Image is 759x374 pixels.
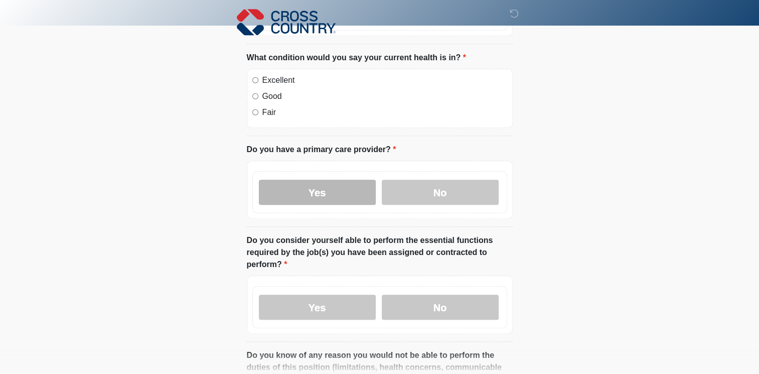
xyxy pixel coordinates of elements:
[262,74,507,86] label: Excellent
[262,106,507,118] label: Fair
[237,8,336,37] img: Cross Country Logo
[259,295,376,320] label: Yes
[247,52,466,64] label: What condition would you say your current health is in?
[247,144,396,156] label: Do you have a primary care provider?
[247,234,513,271] label: Do you consider yourself able to perform the essential functions required by the job(s) you have ...
[262,90,507,102] label: Good
[382,180,499,205] label: No
[252,77,259,83] input: Excellent
[252,109,259,115] input: Fair
[382,295,499,320] label: No
[252,93,259,99] input: Good
[259,180,376,205] label: Yes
